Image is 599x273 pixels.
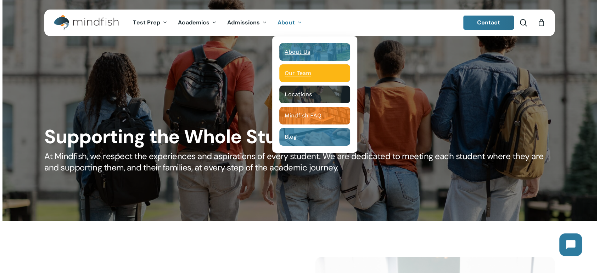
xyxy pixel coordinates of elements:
span: Test Prep [133,19,160,26]
a: Academics [173,20,222,26]
span: Our Team [285,70,311,76]
header: Main Menu [44,10,555,36]
h1: Supporting the Whole Student [44,126,554,148]
span: About Us [285,48,310,55]
span: Academics [178,19,209,26]
a: Locations [279,86,350,103]
a: Mindfish FAQ [279,107,350,124]
a: About [272,20,307,26]
a: About Us [279,43,350,61]
a: Test Prep [128,20,173,26]
span: Locations [285,91,312,98]
iframe: Chatbot [552,226,589,263]
span: About [278,19,295,26]
span: Mindfish FAQ [285,112,321,119]
a: Contact [463,16,514,30]
span: Admissions [227,19,260,26]
a: Admissions [222,20,272,26]
span: Blog [285,133,297,140]
a: Cart [537,19,545,27]
span: Contact [477,19,500,26]
nav: Main Menu [128,10,307,36]
a: Our Team [279,64,350,82]
h5: At Mindfish, we respect the experiences and aspirations of every student. We are dedicated to mee... [44,151,554,173]
a: Blog [279,128,350,146]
